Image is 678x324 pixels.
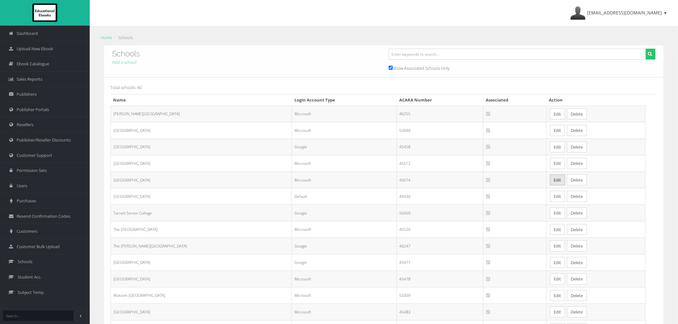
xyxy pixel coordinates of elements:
span: Customer Bulk Upload [17,244,60,250]
button: Delete [567,306,587,318]
td: 53309 [397,287,483,304]
td: Microsoft [292,155,397,172]
td: [GEOGRAPHIC_DATA] [111,172,292,188]
a: Edit [550,191,565,202]
td: Google [292,238,397,255]
a: Edit [550,273,565,285]
td: Microsoft [292,304,397,320]
a: Add a school [112,59,136,65]
a: Edit [550,142,565,153]
td: 45512 [397,155,483,172]
a: Edit [550,290,565,301]
button: Delete [567,109,587,120]
span: Resellers [17,122,33,128]
th: Login Account Type [292,94,397,106]
td: The [GEOGRAPHIC_DATA] [111,221,292,238]
span: Dashboard [17,30,38,36]
td: Microsoft [292,221,397,238]
td: Google [292,139,397,155]
td: [PERSON_NAME][GEOGRAPHIC_DATA] [111,106,292,122]
span: Upload New Ebook [17,46,53,52]
td: Microsoft [292,271,397,288]
span: Customers [17,228,37,234]
td: 40430 [397,188,483,205]
label: Show Associated Schools Only [389,64,450,72]
td: 45526 [397,221,483,238]
p: Total schools: 40 [111,84,657,91]
a: Home [101,35,112,40]
span: Purchases [17,198,36,204]
span: Publisher/Reseller Discounts [17,137,71,143]
a: Edit [550,257,565,268]
td: Microsoft [292,106,397,122]
span: Publisher Portals [17,107,49,113]
td: 52699 [397,122,483,139]
span: Resend Confirmation Codes [17,213,70,219]
button: Delete [567,240,587,252]
td: [GEOGRAPHIC_DATA] [111,188,292,205]
td: Microsoft [292,287,397,304]
input: Search... [3,311,73,321]
td: [GEOGRAPHIC_DATA] [111,271,292,288]
td: [GEOGRAPHIC_DATA] [111,304,292,320]
img: Avatar [570,5,586,21]
button: Delete [567,191,587,202]
td: 45478 [397,271,483,288]
span: [EMAIL_ADDRESS][DOMAIN_NAME] [587,10,662,16]
button: Delete [567,257,587,268]
a: Edit [550,109,565,120]
th: Associated [483,94,546,106]
a: Edit [550,125,565,136]
a: Edit [550,224,565,235]
span: Subject Temp. [18,289,45,296]
input: Enter keywords to search... [389,49,646,60]
td: The [PERSON_NAME][GEOGRAPHIC_DATA] [111,238,292,255]
span: Student Acc. [18,274,41,280]
button: Delete [567,125,587,136]
td: [GEOGRAPHIC_DATA] [111,122,292,139]
button: Delete [567,224,587,235]
button: Delete [567,158,587,169]
span: Ebook Catalogue [17,61,49,67]
th: Name [111,94,292,106]
td: Google [292,205,397,221]
a: Edit [550,158,565,169]
button: Delete [567,273,587,285]
span: Permission Sets [17,167,47,174]
td: [GEOGRAPHIC_DATA] [111,139,292,155]
a: Edit [550,306,565,318]
span: Customer Support [17,152,52,158]
td: 45674 [397,172,483,188]
td: Walcom [GEOGRAPHIC_DATA] [111,287,292,304]
th: ACARA Number [397,94,483,106]
li: Schools [113,34,133,41]
td: Tarneit Senior College [111,205,292,221]
a: Edit [550,207,565,219]
span: Publishers [17,91,37,97]
span: Sales Reports [17,76,42,82]
h3: Schools [112,50,379,58]
td: Google [292,254,397,271]
td: Microsoft [292,122,397,139]
td: 46255 [397,106,483,122]
button: Delete [567,142,587,153]
td: Default [292,188,397,205]
td: 45458 [397,139,483,155]
td: Microsoft [292,172,397,188]
button: Delete [567,290,587,301]
td: 45483 [397,304,483,320]
td: [GEOGRAPHIC_DATA] [111,155,292,172]
th: Action [546,94,645,106]
button: Delete [567,207,587,219]
input: Show Associated Schools Only [389,66,393,70]
td: [GEOGRAPHIC_DATA] [111,254,292,271]
a: Edit [550,240,565,252]
td: 50459 [397,205,483,221]
button: Delete [567,174,587,186]
span: Schools [18,259,32,265]
a: Edit [550,174,565,186]
span: Users [17,183,27,189]
td: 45477 [397,254,483,271]
td: 46247 [397,238,483,255]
